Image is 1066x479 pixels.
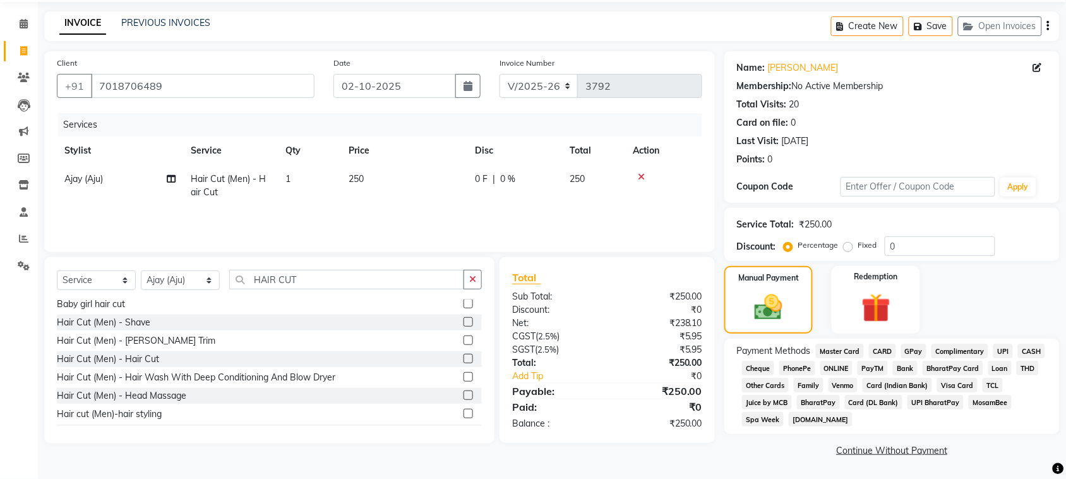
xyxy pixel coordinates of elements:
div: No Active Membership [737,80,1047,93]
span: SGST [512,344,535,355]
div: Discount: [503,303,608,317]
span: Payment Methods [737,344,811,358]
div: Name: [737,61,765,75]
span: [DOMAIN_NAME] [789,412,853,427]
div: 0 [768,153,773,166]
span: 250 [570,173,585,185]
span: Other Cards [742,378,789,392]
a: INVOICE [59,12,106,35]
th: Service [183,136,278,165]
span: 2.5% [538,331,557,341]
div: ( ) [503,343,608,356]
img: _gift.svg [853,290,900,326]
input: Enter Offer / Coupon Code [841,177,995,197]
span: Cheque [742,361,774,375]
label: Fixed [858,239,877,251]
div: ₹250.00 [607,384,712,399]
div: Points: [737,153,765,166]
label: Invoice Number [500,58,554,69]
span: Family [794,378,823,392]
div: ₹250.00 [799,218,832,231]
button: Open Invoices [958,16,1042,36]
span: CARD [869,344,896,358]
div: Baby girl hair cut [57,298,125,311]
span: BharatPay [797,395,840,409]
span: MosamBee [969,395,1012,409]
span: Card (DL Bank) [845,395,903,409]
div: Sub Total: [503,290,608,303]
span: ONLINE [820,361,853,375]
a: PREVIOUS INVOICES [121,17,210,28]
label: Manual Payment [738,272,799,284]
div: Hair Cut (Men) - Head Massage [57,389,186,403]
div: Payable: [503,384,608,399]
div: [DATE] [782,135,809,148]
span: PayTM [858,361,888,375]
div: Services [58,113,712,136]
span: CASH [1018,344,1045,358]
span: PhonePe [779,361,815,375]
span: Bank [893,361,918,375]
span: BharatPay Card [923,361,983,375]
div: ₹250.00 [607,290,712,303]
span: 250 [349,173,364,185]
span: UPI [993,344,1013,358]
span: UPI BharatPay [907,395,964,409]
div: Paid: [503,399,608,415]
div: ₹0 [607,399,712,415]
div: Membership: [737,80,792,93]
div: Discount: [737,240,776,253]
div: ₹238.10 [607,317,712,330]
th: Disc [467,136,562,165]
div: Hair Cut (Men) - [PERSON_NAME] Trim [57,334,215,348]
button: Create New [831,16,904,36]
div: ( ) [503,330,608,343]
th: Total [562,136,625,165]
div: Total: [503,356,608,370]
span: Visa Card [937,378,978,392]
span: Juice by MCB [742,395,792,409]
a: Continue Without Payment [727,444,1057,458]
div: Last Visit: [737,135,779,148]
div: Service Total: [737,218,794,231]
div: ₹0 [625,370,712,383]
label: Redemption [854,271,898,282]
div: ₹5.95 [607,330,712,343]
div: Balance : [503,417,608,430]
div: Hair Cut (Men) - Shave [57,316,150,329]
input: Search by Name/Mobile/Email/Code [91,74,314,98]
button: Save [909,16,953,36]
div: 20 [789,98,799,111]
span: Spa Week [742,412,784,427]
div: ₹250.00 [607,356,712,370]
th: Qty [278,136,341,165]
span: Ajay (Aju) [64,173,103,185]
div: 0 [791,116,796,130]
div: Hair cut (Men)-hair styling [57,408,162,421]
span: CGST [512,330,536,342]
span: | [493,173,495,186]
span: TCL [983,378,1003,392]
span: Hair Cut (Men) - Hair Cut [191,173,266,198]
a: [PERSON_NAME] [768,61,839,75]
img: _cash.svg [746,291,791,324]
span: 0 % [500,173,515,186]
div: ₹250.00 [607,417,712,430]
span: Venmo [829,378,858,392]
label: Date [333,58,350,69]
th: Stylist [57,136,183,165]
input: Search or Scan [229,270,464,289]
th: Price [341,136,467,165]
div: Card on file: [737,116,789,130]
div: Coupon Code [737,180,841,193]
span: 2.5% [537,344,556,355]
span: Complimentary [931,344,988,358]
span: GPay [901,344,927,358]
span: 0 F [475,173,488,186]
div: ₹5.95 [607,343,712,356]
button: Apply [1000,178,1036,197]
span: Loan [988,361,1012,375]
span: Card (Indian Bank) [863,378,932,392]
div: Net: [503,317,608,330]
div: Hair Cut (Men) - Hair Wash With Deep Conditioning And Blow Dryer [57,371,335,384]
